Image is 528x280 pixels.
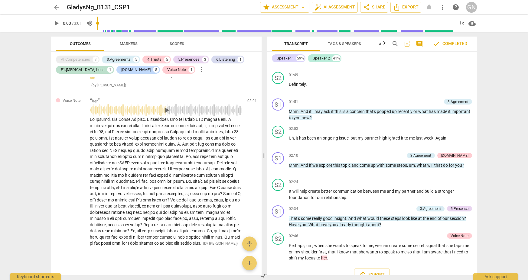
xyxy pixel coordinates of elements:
span: but [350,136,358,140]
span: to [396,249,401,254]
div: 5.Presence [451,206,468,211]
span: our [442,216,450,221]
span: come [360,163,371,168]
span: Tags & Speakers [328,41,361,46]
span: partner [402,189,416,194]
span: help [299,189,308,194]
span: Outcomes [70,41,91,46]
span: Markers [120,41,138,46]
span: ? [462,163,464,168]
div: Voice Note [451,233,468,239]
span: volume_up [86,20,93,27]
span: Completed [433,40,467,47]
span: play_arrow [53,20,60,27]
div: 3.Agreements [107,56,131,63]
span: important [451,109,470,114]
span: end [430,216,438,221]
span: I [337,249,339,254]
span: that [413,249,422,254]
span: wants [366,249,379,254]
span: up [371,163,376,168]
span: cloud_download [468,20,476,27]
span: ? [379,222,381,227]
span: our [317,195,324,200]
span: stronger [438,189,454,194]
span: an [317,136,323,140]
span: what [357,216,367,221]
span: can [381,243,389,248]
button: Export [390,2,421,13]
span: issue [339,136,349,140]
span: she [359,249,366,254]
span: AI Assessment [315,4,355,11]
div: Speaker 2 [313,55,330,61]
span: insight [334,216,346,221]
span: Voice Note [63,98,80,103]
span: search [392,40,399,47]
span: the [423,216,430,221]
div: Speaker 1 [277,55,294,61]
span: build [425,189,435,194]
span: do [443,163,449,168]
button: Add summary [403,39,412,49]
button: Search [390,39,400,49]
span: 01:49 [289,72,298,78]
span: this [333,163,341,168]
span: I [312,109,315,114]
span: if [309,163,312,168]
span: topic [341,163,351,168]
span: ? [464,216,466,221]
span: steps [391,216,402,221]
span: 02:34 [289,206,298,211]
span: a [346,109,350,114]
span: play_arrow [161,105,171,115]
span: steps [397,163,407,168]
span: some [402,243,413,248]
span: um [409,163,415,168]
span: shoulder [301,249,318,254]
span: create [308,189,321,194]
span: more_vert [198,66,205,73]
span: compare_arrows [260,272,268,279]
span: better [321,189,333,194]
span: will [427,163,434,168]
span: shift [289,256,298,260]
span: if [309,109,312,114]
span: explore [319,163,333,168]
div: GN [466,2,477,13]
div: 5 [164,56,170,63]
button: Share [360,2,388,13]
span: Assessment [263,4,307,11]
div: Change speaker [272,233,284,245]
span: . [298,163,301,168]
span: Share [363,4,385,11]
span: already [337,222,352,227]
div: Change speaker [272,179,284,191]
span: Have [289,222,299,227]
span: Mhm [289,163,298,168]
button: Volume [84,18,95,29]
span: my [395,189,402,194]
button: Assessment [260,2,309,13]
span: some [386,163,397,168]
span: ( by [PERSON_NAME] ) [203,241,238,246]
span: , [294,136,296,140]
span: foundation [289,195,311,200]
span: arrow_drop_down [299,4,307,11]
span: what [417,163,427,168]
span: wants [333,243,346,248]
span: to [464,249,468,254]
button: Play [159,103,174,117]
span: . [306,82,307,87]
span: And [348,216,357,221]
span: to [289,115,294,120]
span: may [315,109,324,114]
span: focus [305,256,316,260]
span: And [301,163,309,168]
span: recently [398,109,413,114]
span: add [246,259,253,267]
span: ongoing [323,136,339,140]
div: 5 [133,56,139,63]
span: Definitely [289,82,306,87]
span: um [306,243,312,248]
